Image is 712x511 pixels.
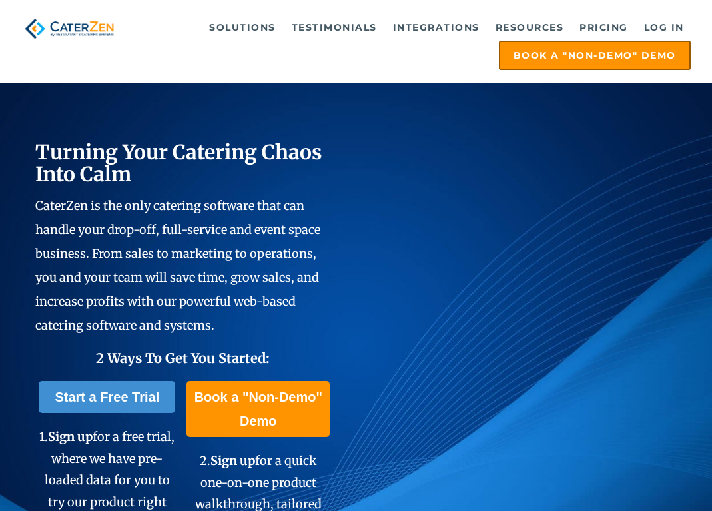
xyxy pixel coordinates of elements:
span: Turning Your Catering Chaos Into Calm [35,139,322,187]
span: Sign up [210,453,255,468]
span: CaterZen is the only catering software that can handle your drop-off, full-service and event spac... [35,198,320,333]
a: Pricing [573,14,635,41]
a: Start a Free Trial [39,381,175,413]
span: 2 Ways To Get You Started: [96,350,270,366]
a: Log in [637,14,691,41]
a: Resources [489,14,571,41]
a: Solutions [202,14,282,41]
span: Sign up [48,429,93,444]
div: Navigation Menu [136,14,691,70]
a: Book a "Non-Demo" Demo [499,41,691,70]
img: caterzen [21,14,117,43]
a: Testimonials [285,14,384,41]
iframe: Help widget launcher [593,459,697,496]
a: Integrations [386,14,486,41]
a: Book a "Non-Demo" Demo [186,381,330,437]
